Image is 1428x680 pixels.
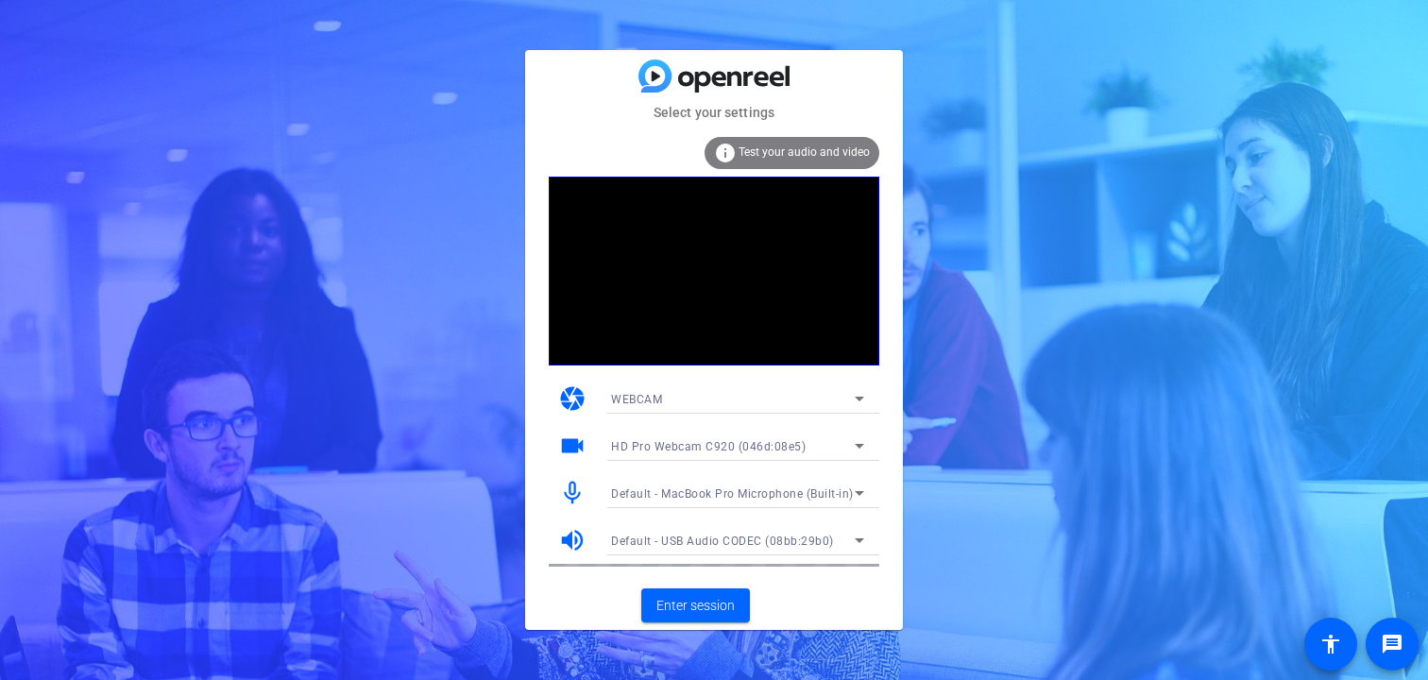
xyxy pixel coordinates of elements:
mat-card-subtitle: Select your settings [525,102,903,123]
mat-icon: mic_none [558,479,586,507]
span: HD Pro Webcam C920 (046d:08e5) [611,440,806,453]
mat-icon: camera [558,384,586,413]
img: blue-gradient.svg [638,59,790,93]
span: Default - MacBook Pro Microphone (Built-in) [611,487,854,501]
span: WEBCAM [611,393,662,406]
span: Enter session [656,596,735,616]
span: Test your audio and video [739,145,870,159]
mat-icon: info [714,142,737,164]
mat-icon: accessibility [1319,633,1342,655]
mat-icon: volume_up [558,526,586,554]
mat-icon: message [1381,633,1403,655]
button: Enter session [641,588,750,622]
mat-icon: videocam [558,432,586,460]
span: Default - USB Audio CODEC (08bb:29b0) [611,535,834,548]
